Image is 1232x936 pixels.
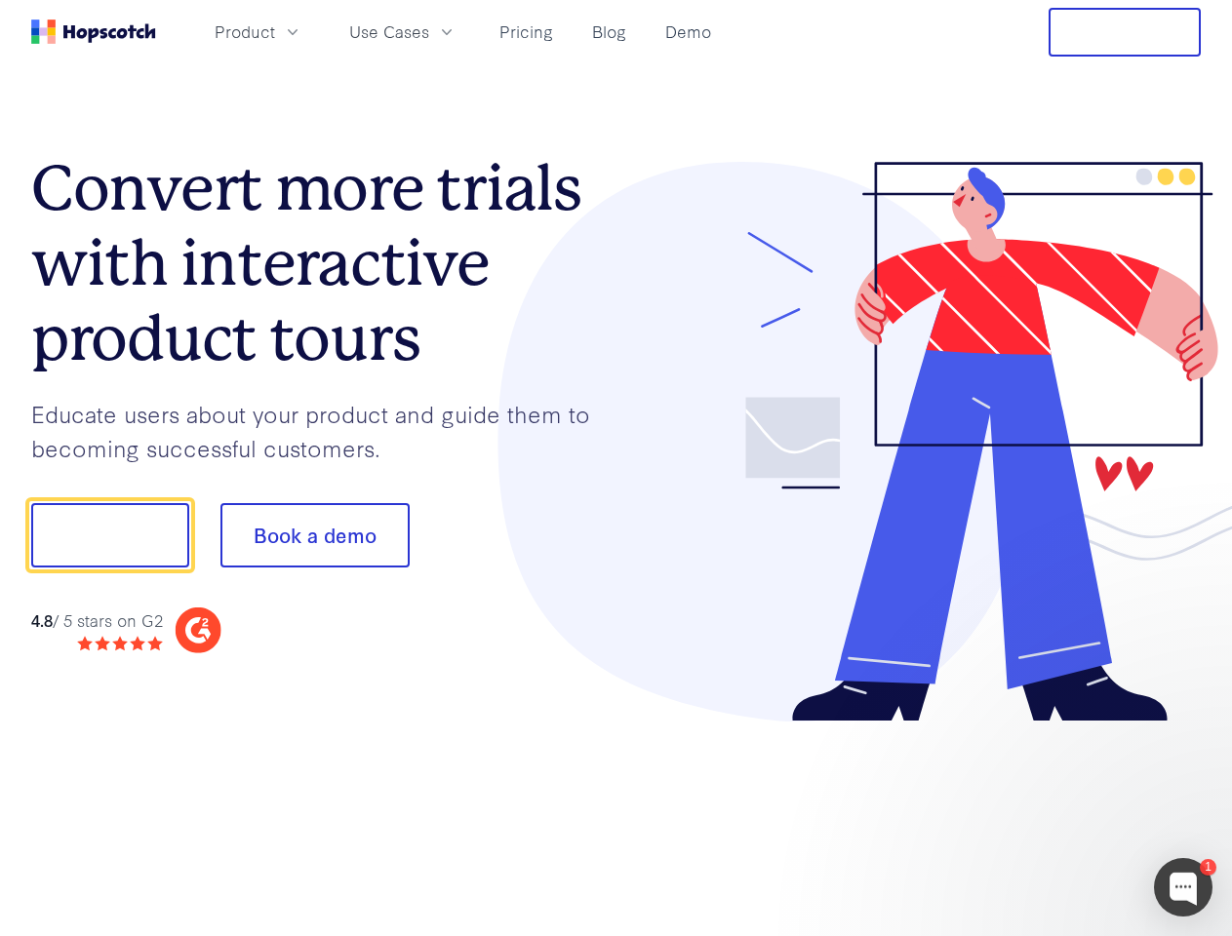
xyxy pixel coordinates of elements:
button: Book a demo [220,503,410,567]
a: Home [31,19,156,44]
a: Blog [584,16,634,48]
span: Product [215,19,275,44]
button: Free Trial [1049,8,1201,57]
a: Pricing [492,16,561,48]
p: Educate users about your product and guide them to becoming successful customers. [31,397,616,464]
strong: 4.8 [31,608,53,631]
h1: Convert more trials with interactive product tours [31,151,616,375]
div: 1 [1200,859,1216,876]
a: Demo [657,16,719,48]
div: / 5 stars on G2 [31,608,163,633]
span: Use Cases [349,19,429,44]
button: Show me! [31,503,189,567]
button: Use Cases [338,16,468,48]
button: Product [203,16,314,48]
